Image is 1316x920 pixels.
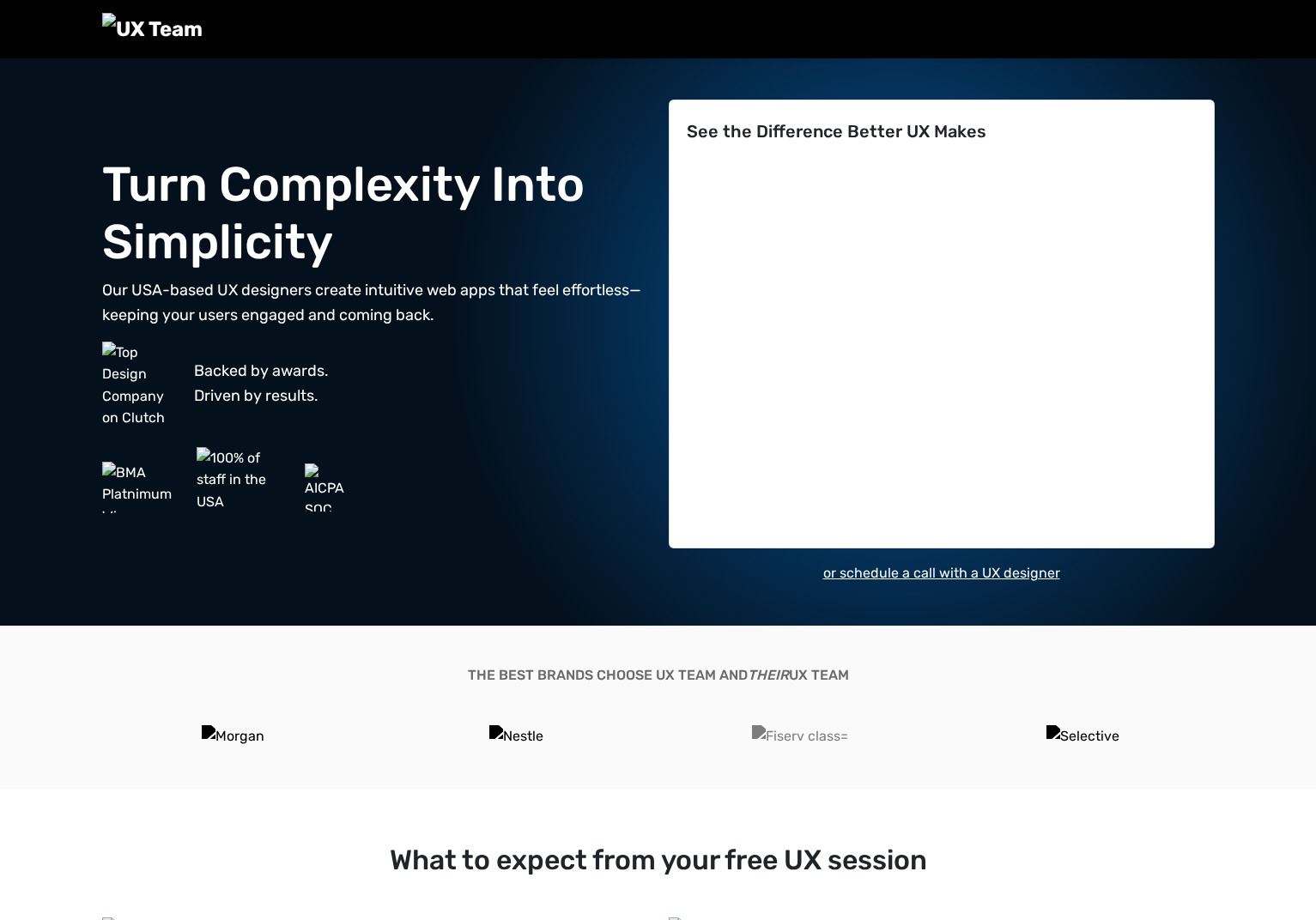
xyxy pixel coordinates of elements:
[687,121,1197,142] h2: See the Difference Better UX Makes
[748,667,789,683] em: Their
[823,565,1060,581] a: or schedule a call with a UX designer
[102,342,180,427] img: Top Design Company on Clutch
[102,156,648,271] h2: Turn Complexity Into Simplicity
[1046,725,1119,747] img: Selective
[202,725,264,747] img: Morgan
[305,463,353,511] img: AICPA SOC
[102,844,1215,876] h2: What to expect from your free UX session
[102,462,183,513] img: BMA Platnimum Winner
[102,13,203,45] img: UX Team
[194,359,329,409] p: Backed by awards. Driven by results.
[687,169,1197,535] iframe: Form 0
[197,447,291,528] img: 100% of staff in the USA
[102,667,1215,683] h3: The best brands choose UX Team and UX Team
[752,725,848,747] img: Fiserv class=
[102,278,648,328] p: Our USA-based UX designers create intuitive web apps that feel effortless—keeping your users enga...
[489,725,543,747] img: Nestle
